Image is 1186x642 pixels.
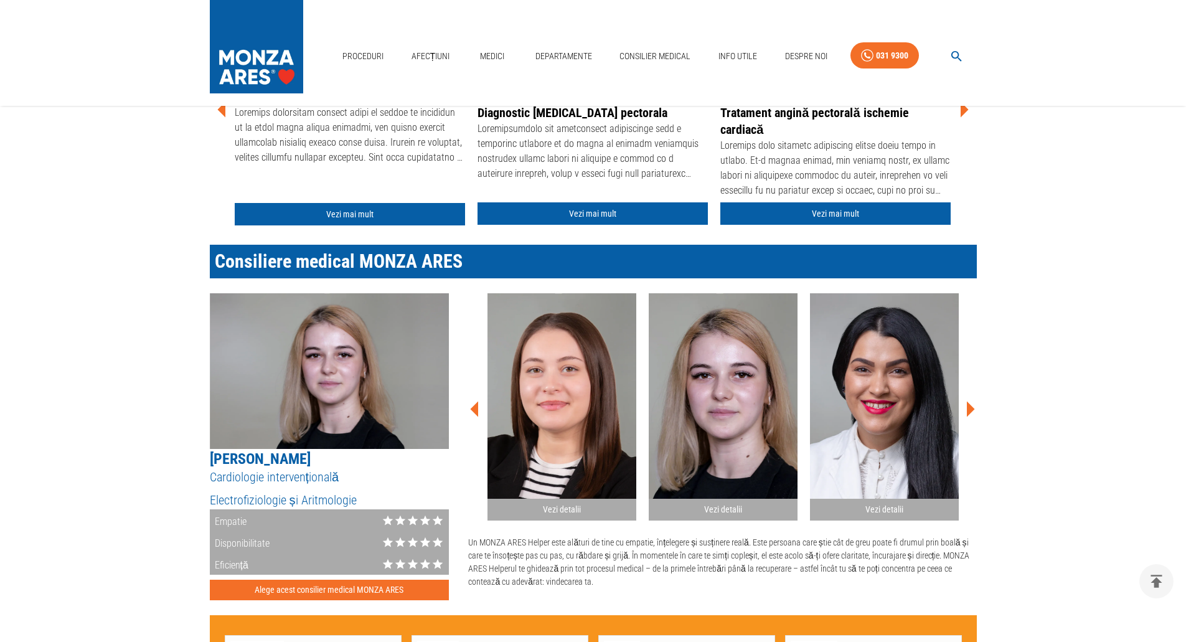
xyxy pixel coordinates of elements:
[487,293,636,521] button: Vezi detalii
[654,504,793,516] h2: Vezi detalii
[210,293,449,449] img: Alina Udrea, ARES Helper
[478,202,708,225] a: Vezi mai mult
[210,553,248,575] div: Eficiență
[720,88,911,137] a: Angioplastie coronariană cu stenturi / Tratament angină pectorală ischemie cardiacă
[235,105,465,168] div: Loremips dolorsitam consect adipi el seddoe te incididun ut la etdol magna aliqua enimadmi, ven q...
[614,44,695,69] a: Consilier Medical
[337,44,388,69] a: Proceduri
[530,44,597,69] a: Departamente
[810,293,959,521] button: Vezi detalii
[815,504,954,516] h2: Vezi detalii
[780,44,832,69] a: Despre Noi
[215,250,463,272] span: Consiliere medical MONZA ARES
[468,536,976,588] p: Un MONZA ARES Helper este alături de tine cu empatie, înțelegere și susținere reală. Este persoan...
[210,509,247,531] div: Empatie
[720,202,951,225] a: Vezi mai mult
[210,492,449,509] h5: Electrofiziologie și Aritmologie
[720,138,951,201] div: Loremips dolo sitametc adipiscing elitse doeiu tempo in utlabo. Et-d magnaa enimad, min veniamq n...
[210,449,449,469] h5: [PERSON_NAME]
[210,469,449,486] h5: Cardiologie intervențională
[407,44,455,69] a: Afecțiuni
[210,580,449,600] button: Alege acest consilier medical MONZA ARES
[649,293,798,499] img: Alina Udrea, ARES Helper
[235,203,465,226] a: Vezi mai mult
[210,531,270,553] div: Disponibilitate
[492,504,631,516] h2: Vezi detalii
[850,42,919,69] a: 031 9300
[473,44,512,69] a: Medici
[713,44,762,69] a: Info Utile
[649,293,798,521] button: Vezi detalii
[876,48,908,64] div: 031 9300
[1139,564,1174,598] button: delete
[478,121,708,184] div: Loremipsumdolo sit ametconsect adipiscinge sedd e temporinc utlabore et do magna al enimadm venia...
